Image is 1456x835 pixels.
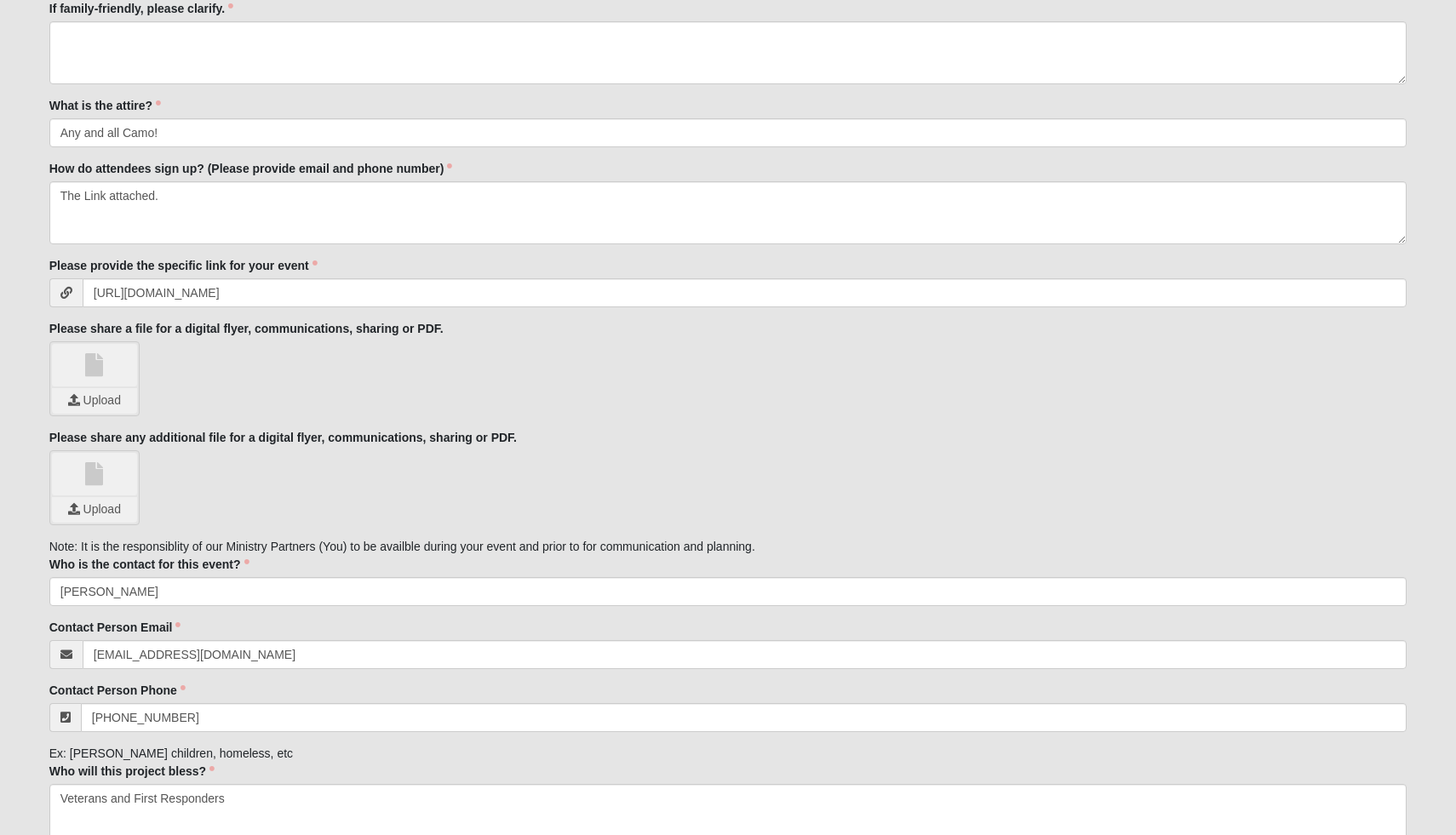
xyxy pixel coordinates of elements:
label: Please share a file for a digital flyer, communications, sharing or PDF. [49,320,444,337]
label: Contact Person Phone [49,682,186,699]
label: What is the attire? [49,97,161,114]
label: Who will this project bless? [49,763,215,780]
label: Please share any additional file for a digital flyer, communications, sharing or PDF. [49,429,517,446]
label: Who is the contact for this event? [49,556,249,573]
label: How do attendees sign up? (Please provide email and phone number) [49,160,453,177]
label: Contact Person Email [49,619,181,636]
label: Please provide the specific link for your event [49,257,318,274]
